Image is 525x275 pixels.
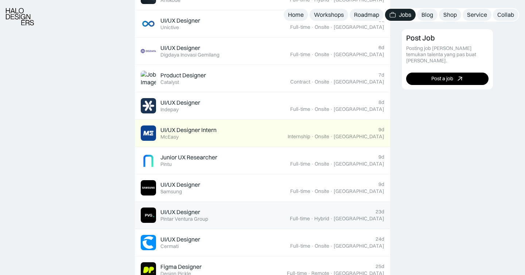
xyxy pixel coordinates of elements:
[141,98,156,113] img: Job Image
[406,45,489,63] div: Posting job [PERSON_NAME] temukan talenta yang pas buat [PERSON_NAME].
[443,11,457,19] div: Shop
[378,44,384,51] div: 6d
[330,216,333,222] div: ·
[376,263,384,270] div: 25d
[160,216,208,222] div: Pintar Ventura Group
[160,208,200,216] div: UI/UX Designer
[330,51,333,58] div: ·
[135,229,390,256] a: Job ImageUI/UX DesignerCermati24dFull-time·Onsite·[GEOGRAPHIC_DATA]
[406,34,435,42] div: Post Job
[311,216,314,222] div: ·
[160,71,206,79] div: Product Designer
[141,180,156,195] img: Job Image
[290,188,310,194] div: Full-time
[315,243,329,249] div: Onsite
[406,72,489,85] a: Post a job
[311,24,314,30] div: ·
[311,133,314,140] div: ·
[334,243,384,249] div: [GEOGRAPHIC_DATA]
[290,243,310,249] div: Full-time
[160,17,200,24] div: UI/UX Designer
[288,11,304,19] div: Home
[334,79,384,85] div: [GEOGRAPHIC_DATA]
[378,17,384,23] div: 5d
[330,188,333,194] div: ·
[315,106,329,112] div: Onsite
[497,11,514,19] div: Collab
[315,51,329,58] div: Onsite
[315,24,329,30] div: Onsite
[141,208,156,223] img: Job Image
[290,161,310,167] div: Full-time
[141,235,156,250] img: Job Image
[350,9,384,21] a: Roadmap
[431,75,453,82] div: Post a job
[290,24,310,30] div: Full-time
[135,174,390,202] a: Job ImageUI/UX DesignerSamsung9dFull-time·Onsite·[GEOGRAPHIC_DATA]
[421,11,433,19] div: Blog
[135,147,390,174] a: Job ImageJunior UX ResearcherPintu9dFull-time·Onsite·[GEOGRAPHIC_DATA]
[160,52,219,58] div: Digdaya Inovasi Gemilang
[334,51,384,58] div: [GEOGRAPHIC_DATA]
[334,24,384,30] div: [GEOGRAPHIC_DATA]
[378,154,384,160] div: 9d
[141,71,156,86] img: Job Image
[330,161,333,167] div: ·
[160,181,200,189] div: UI/UX Designer
[160,79,179,85] div: Catalyst
[160,44,200,52] div: UI/UX Designer
[334,161,384,167] div: [GEOGRAPHIC_DATA]
[288,133,310,140] div: Internship
[378,181,384,187] div: 9d
[141,153,156,168] img: Job Image
[334,133,384,140] div: [GEOGRAPHIC_DATA]
[290,106,310,112] div: Full-time
[311,188,314,194] div: ·
[160,99,200,106] div: UI/UX Designer
[160,236,200,243] div: UI/UX Designer
[439,9,461,21] a: Shop
[310,9,348,21] a: Workshops
[315,79,329,85] div: Onsite
[141,43,156,59] img: Job Image
[315,161,329,167] div: Onsite
[160,263,202,271] div: Figma Designer
[160,189,182,195] div: Samsung
[376,236,384,242] div: 24d
[378,127,384,133] div: 9d
[376,209,384,215] div: 23d
[311,106,314,112] div: ·
[160,134,179,140] div: McEasy
[330,106,333,112] div: ·
[311,51,314,58] div: ·
[160,161,172,167] div: Pintu
[290,216,310,222] div: Full-time
[160,154,217,161] div: Junior UX Researcher
[417,9,437,21] a: Blog
[135,92,390,120] a: Job ImageUI/UX DesignerIndepay8dFull-time·Onsite·[GEOGRAPHIC_DATA]
[334,106,384,112] div: [GEOGRAPHIC_DATA]
[160,24,179,31] div: Unictive
[334,216,384,222] div: [GEOGRAPHIC_DATA]
[330,243,333,249] div: ·
[135,10,390,38] a: Job ImageUI/UX DesignerUnictive5dFull-time·Onsite·[GEOGRAPHIC_DATA]
[160,106,179,113] div: Indepay
[330,133,333,140] div: ·
[284,9,308,21] a: Home
[160,126,217,134] div: UI/UX Designer Intern
[385,9,416,21] a: Jobs
[135,120,390,147] a: Job ImageUI/UX Designer InternMcEasy9dInternship·Onsite·[GEOGRAPHIC_DATA]
[378,99,384,105] div: 8d
[378,72,384,78] div: 7d
[160,243,179,249] div: Cermati
[135,38,390,65] a: Job ImageUI/UX DesignerDigdaya Inovasi Gemilang6dFull-time·Onsite·[GEOGRAPHIC_DATA]
[290,51,310,58] div: Full-time
[311,161,314,167] div: ·
[315,188,329,194] div: Onsite
[314,11,344,19] div: Workshops
[467,11,487,19] div: Service
[135,202,390,229] a: Job ImageUI/UX DesignerPintar Ventura Group23dFull-time·Hybrid·[GEOGRAPHIC_DATA]
[354,11,379,19] div: Roadmap
[330,24,333,30] div: ·
[135,65,390,92] a: Job ImageProduct DesignerCatalyst7dContract·Onsite·[GEOGRAPHIC_DATA]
